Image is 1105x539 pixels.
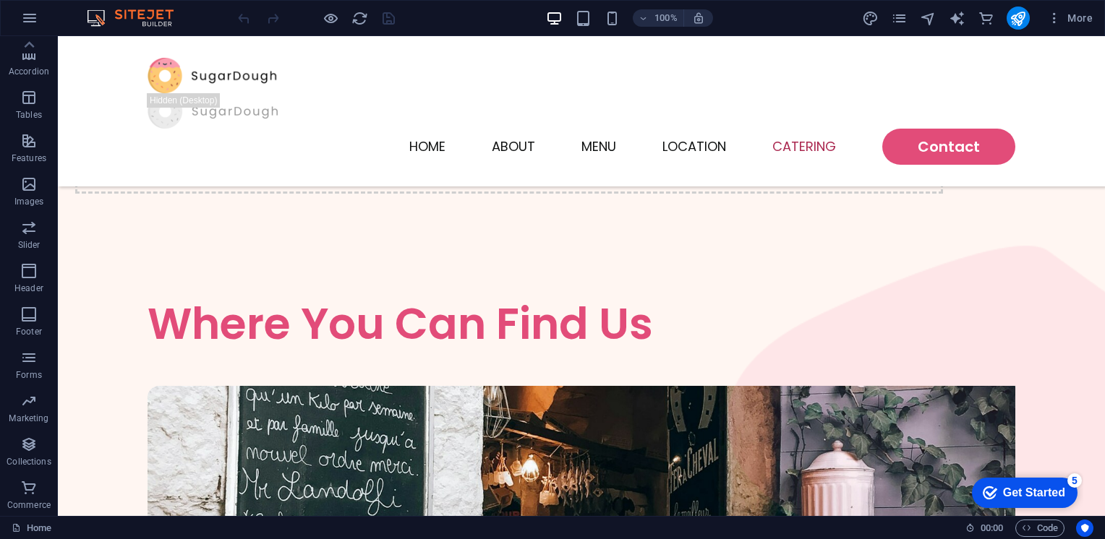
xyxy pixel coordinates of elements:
[7,456,51,467] p: Collections
[8,7,114,38] div: Get Started 5 items remaining, 0% complete
[633,9,684,27] button: 100%
[14,196,44,207] p: Images
[9,413,48,424] p: Marketing
[1047,11,1093,25] span: More
[9,66,49,77] p: Accordion
[862,9,879,27] button: design
[12,152,46,164] p: Features
[991,522,993,533] span: :
[351,10,368,27] i: Reload page
[7,499,51,511] p: Commerce
[39,16,101,29] div: Get Started
[18,239,40,251] p: Slider
[1007,7,1030,30] button: publish
[978,10,994,27] i: Commerce
[16,369,42,381] p: Forms
[351,9,368,27] button: reload
[83,9,192,27] img: Editor Logo
[862,10,879,27] i: Design (Ctrl+Alt+Y)
[949,10,965,27] i: AI Writer
[981,519,1003,537] span: 00 00
[16,326,42,337] p: Footer
[1041,7,1098,30] button: More
[692,12,705,25] i: On resize automatically adjust zoom level to fit chosen device.
[965,519,1004,537] h6: Session time
[891,9,908,27] button: pages
[14,283,43,294] p: Header
[949,9,966,27] button: text_generator
[920,9,937,27] button: navigator
[654,9,678,27] h6: 100%
[1010,10,1026,27] i: Publish
[978,9,995,27] button: commerce
[16,109,42,121] p: Tables
[1015,519,1065,537] button: Code
[12,519,51,537] a: Click to cancel selection. Double-click to open Pages
[1022,519,1058,537] span: Code
[103,3,118,17] div: 5
[1076,519,1093,537] button: Usercentrics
